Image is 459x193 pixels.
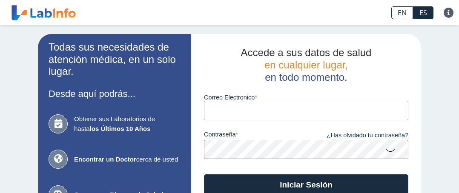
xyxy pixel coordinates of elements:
[383,160,450,184] iframe: Help widget launcher
[204,94,408,101] label: Correo Electronico
[204,131,306,140] label: contraseña
[306,131,408,140] a: ¿Has olvidado tu contraseña?
[74,156,136,163] b: Encontrar un Doctor
[49,88,181,99] h3: Desde aquí podrás...
[49,41,181,78] h2: Todas sus necesidades de atención médica, en un solo lugar.
[264,59,348,71] span: en cualquier lugar,
[241,47,372,58] span: Accede a sus datos de salud
[391,6,413,19] a: EN
[265,71,347,83] span: en todo momento.
[413,6,433,19] a: ES
[74,155,181,165] span: cerca de usted
[74,114,181,133] span: Obtener sus Laboratorios de hasta
[90,125,151,132] b: los Últimos 10 Años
